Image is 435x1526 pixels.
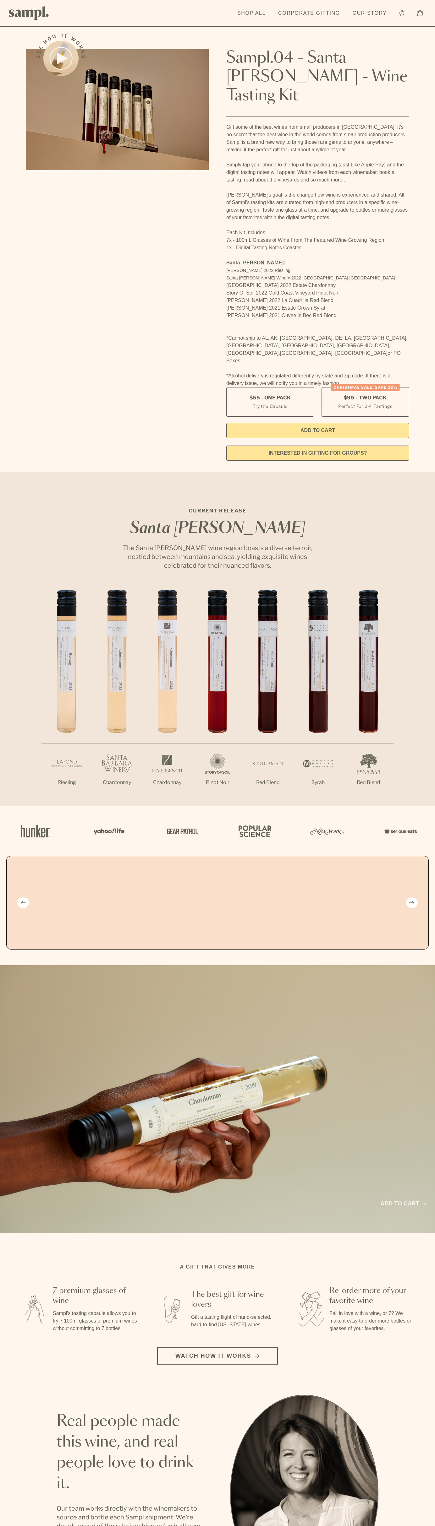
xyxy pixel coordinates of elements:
li: 2 / 7 [92,590,142,806]
img: Sampl.04 - Santa Barbara - Wine Tasting Kit [26,49,209,170]
img: Artboard_5_7fdae55a-36fd-43f7-8bfd-f74a06a2878e_x450.png [162,818,200,845]
img: Artboard_3_0b291449-6e8c-4d07-b2c2-3f3601a19cd1_x450.png [308,818,346,845]
li: 3 / 7 [142,590,192,806]
div: Gift some of the best wines from small producers in [GEOGRAPHIC_DATA]. It’s no secret that the be... [226,123,409,387]
p: Red Blend [343,779,394,786]
p: Syrah [293,779,343,786]
button: Next slide [406,897,418,908]
p: Sampl's tasting capsule allows you to try 7 100ml glasses of premium wines without committing to ... [53,1310,138,1332]
li: Story Of Soil 2022 Gold Coast Vineyard Pinot Noir [226,289,409,297]
a: Add to cart [380,1199,426,1208]
p: The Santa [PERSON_NAME] wine region boasts a diverse terroir, nestled between mountains and sea, ... [117,544,318,570]
li: [PERSON_NAME] 2021 Cuvee le Bec Red Blend [226,312,409,319]
span: [PERSON_NAME] 2022 Riesling [226,268,290,273]
h2: A gift that gives more [180,1263,255,1271]
img: Sampl logo [9,6,49,20]
li: [GEOGRAPHIC_DATA] 2022 Estate Chardonnay [226,282,409,289]
span: $95 - Two Pack [344,394,387,401]
li: 1 / 7 [41,590,92,806]
p: Gift a tasting flight of hand-selected, hard-to-find [US_STATE] wines. [191,1313,277,1328]
button: Add to Cart [226,423,409,438]
span: Santa [PERSON_NAME] Winery 2022 [GEOGRAPHIC_DATA] [GEOGRAPHIC_DATA] [226,275,395,280]
em: Santa [PERSON_NAME] [130,521,305,536]
a: Shop All [234,6,269,20]
div: Christmas SALE! Save 20% [331,384,400,391]
img: Artboard_1_c8cd28af-0030-4af1-819c-248e302c7f06_x450.png [16,818,54,845]
button: See how it works [43,41,79,76]
span: [GEOGRAPHIC_DATA], [GEOGRAPHIC_DATA] [280,350,388,356]
h2: Real people made this wine, and real people love to drink it. [57,1411,205,1494]
li: [PERSON_NAME] 2022 La Cuadrilla Red Blend [226,297,409,304]
img: Artboard_7_5b34974b-f019-449e-91fb-745f8d0877ee_x450.png [381,818,419,845]
p: Chardonnay [92,779,142,786]
li: 5 / 7 [243,590,293,806]
img: Artboard_4_28b4d326-c26e-48f9-9c80-911f17d6414e_x450.png [235,818,273,845]
span: $55 - One Pack [250,394,291,401]
h3: The best gift for wine lovers [191,1290,277,1310]
small: Try the Capsule [253,403,288,409]
a: interested in gifting for groups? [226,446,409,461]
a: Corporate Gifting [275,6,343,20]
button: Previous slide [17,897,29,908]
p: Red Blend [243,779,293,786]
p: CURRENT RELEASE [117,507,318,515]
li: [PERSON_NAME] 2021 Estate Grown Syrah [226,304,409,312]
h1: Sampl.04 - Santa [PERSON_NAME] - Wine Tasting Kit [226,49,409,105]
button: Watch how it works [157,1347,278,1365]
p: Riesling [41,779,92,786]
img: Artboard_6_04f9a106-072f-468a-bdd7-f11783b05722_x450.png [89,818,127,845]
span: , [279,350,280,356]
li: 7 / 7 [343,590,394,806]
h3: Re-order more of your favorite wine [329,1286,415,1306]
p: Pinot Noir [192,779,243,786]
li: 4 / 7 [192,590,243,806]
strong: Santa [PERSON_NAME]: [226,260,285,265]
li: 6 / 7 [293,590,343,806]
p: Chardonnay [142,779,192,786]
a: Our Story [350,6,390,20]
small: Perfect For 2-4 Tastings [338,403,392,409]
p: Fall in love with a wine, or 7? We make it easy to order more bottles or glasses of your favorites. [329,1310,415,1332]
h3: 7 premium glasses of wine [53,1286,138,1306]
